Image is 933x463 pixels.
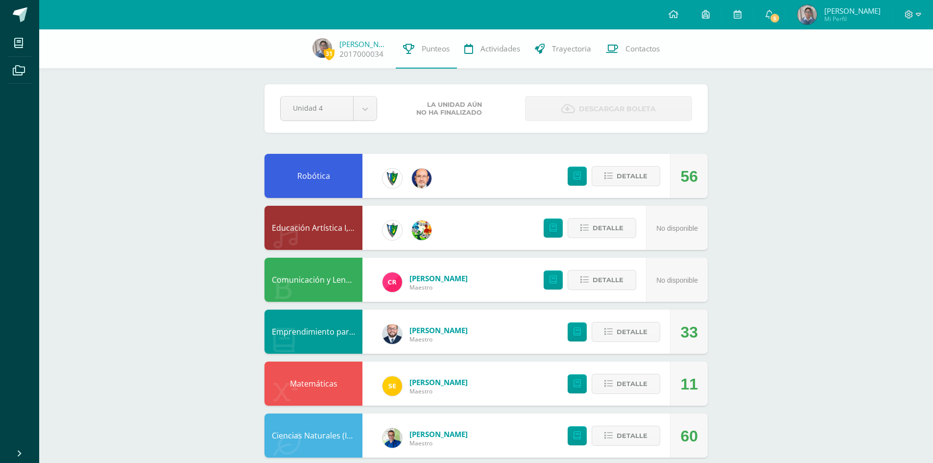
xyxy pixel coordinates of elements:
span: Detalle [593,271,623,289]
span: Maestro [409,439,468,447]
a: Punteos [396,29,457,69]
span: 31 [324,48,335,60]
button: Detalle [592,322,660,342]
div: 33 [680,310,698,354]
span: Trayectoria [552,44,591,54]
img: ab28fb4d7ed199cf7a34bbef56a79c5b.png [383,272,402,292]
span: [PERSON_NAME] [409,429,468,439]
span: Maestro [409,335,468,343]
span: Maestro [409,283,468,292]
button: Detalle [568,270,636,290]
a: Unidad 4 [281,97,377,121]
img: 4b3193a9a6b9d84d82606705fbbd4e56.png [797,5,817,24]
img: 03c2987289e60ca238394da5f82a525a.png [383,376,402,396]
span: No disponible [656,276,698,284]
button: Detalle [592,426,660,446]
span: Detalle [617,375,647,393]
div: Matemáticas [264,362,362,406]
span: [PERSON_NAME] [409,325,468,335]
span: Detalle [617,323,647,341]
span: [PERSON_NAME] [824,6,881,16]
div: Ciencias Naturales (Introducción a la Biología) [264,414,362,458]
img: 692ded2a22070436d299c26f70cfa591.png [383,428,402,448]
div: 56 [680,154,698,198]
span: 5 [769,13,780,24]
button: Detalle [592,166,660,186]
span: Detalle [617,427,647,445]
img: 9f174a157161b4ddbe12118a61fed988.png [383,169,402,188]
span: Detalle [617,167,647,185]
div: 60 [680,414,698,458]
span: Descargar boleta [579,97,656,121]
button: Detalle [568,218,636,238]
a: Contactos [598,29,667,69]
a: [PERSON_NAME] [339,39,388,49]
div: Educación Artística I, Música y Danza [264,206,362,250]
span: [PERSON_NAME] [409,273,468,283]
span: No disponible [656,224,698,232]
div: 11 [680,362,698,406]
img: 159e24a6ecedfdf8f489544946a573f0.png [412,220,431,240]
a: Actividades [457,29,527,69]
img: 9f174a157161b4ddbe12118a61fed988.png [383,220,402,240]
span: Unidad 4 [293,97,341,120]
span: Mi Perfil [824,15,881,23]
span: Maestro [409,387,468,395]
span: Actividades [480,44,520,54]
img: 6b7a2a75a6c7e6282b1a1fdce061224c.png [412,169,431,188]
img: 4b3193a9a6b9d84d82606705fbbd4e56.png [312,38,332,58]
span: [PERSON_NAME] [409,377,468,387]
div: Emprendimiento para la Productividad [264,310,362,354]
span: Punteos [422,44,450,54]
img: eaa624bfc361f5d4e8a554d75d1a3cf6.png [383,324,402,344]
div: Comunicación y Lenguaje, Idioma Español [264,258,362,302]
a: Trayectoria [527,29,598,69]
div: Robótica [264,154,362,198]
a: 2017000034 [339,49,383,59]
button: Detalle [592,374,660,394]
span: Detalle [593,219,623,237]
span: La unidad aún no ha finalizado [416,101,482,117]
span: Contactos [625,44,660,54]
